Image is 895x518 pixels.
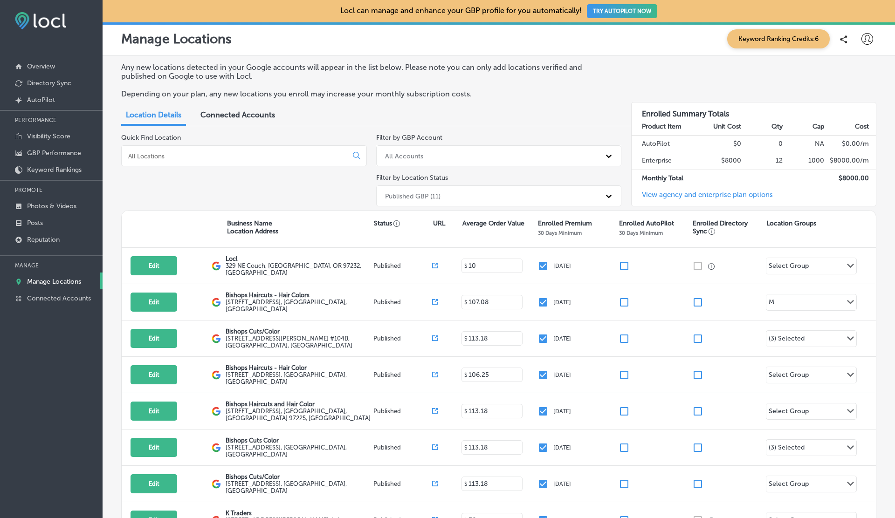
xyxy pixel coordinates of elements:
[553,372,571,378] p: [DATE]
[226,255,371,262] p: Locl
[226,371,371,385] label: [STREET_ADDRESS] , [GEOGRAPHIC_DATA], [GEOGRAPHIC_DATA]
[769,262,809,273] div: Select Group
[226,292,371,299] p: Bishops Haircuts - Hair Colors
[769,407,809,418] div: Select Group
[27,202,76,210] p: Photos & Videos
[374,219,433,227] p: Status
[373,262,433,269] p: Published
[226,335,371,349] label: [STREET_ADDRESS][PERSON_NAME] #104B , [GEOGRAPHIC_DATA], [GEOGRAPHIC_DATA]
[27,236,60,244] p: Reputation
[226,328,371,335] p: Bishops Cuts/Color
[373,480,433,487] p: Published
[200,110,275,119] span: Connected Accounts
[553,335,571,342] p: [DATE]
[642,123,682,130] strong: Product Item
[226,437,371,444] p: Bishops Cuts Color
[553,299,571,306] p: [DATE]
[27,79,71,87] p: Directory Sync
[226,262,371,276] label: 329 NE Couch , [GEOGRAPHIC_DATA], OR 97232, [GEOGRAPHIC_DATA]
[538,230,582,236] p: 30 Days Minimum
[632,152,701,170] td: Enterprise
[373,335,433,342] p: Published
[464,444,468,451] p: $
[587,4,657,18] button: TRY AUTOPILOT NOW
[825,118,876,136] th: Cost
[27,96,55,104] p: AutoPilot
[632,170,701,187] td: Monthly Total
[212,443,221,452] img: logo
[464,372,468,378] p: $
[825,170,876,187] td: $ 8000.00
[27,132,70,140] p: Visibility Score
[131,438,177,457] button: Edit
[376,174,448,182] label: Filter by Location Status
[27,294,91,302] p: Connected Accounts
[727,29,830,48] span: Keyword Ranking Credits: 6
[464,335,468,342] p: $
[769,371,809,382] div: Select Group
[226,473,371,480] p: Bishops Cuts/Color
[226,299,371,313] label: [STREET_ADDRESS] , [GEOGRAPHIC_DATA], [GEOGRAPHIC_DATA]
[212,370,221,380] img: logo
[131,474,177,493] button: Edit
[619,219,674,227] p: Enrolled AutoPilot
[385,152,423,160] div: All Accounts
[373,408,433,415] p: Published
[131,256,177,275] button: Edit
[226,480,371,494] label: [STREET_ADDRESS] , [GEOGRAPHIC_DATA], [GEOGRAPHIC_DATA]
[632,102,876,118] h3: Enrolled Summary Totals
[121,31,232,47] p: Manage Locations
[769,334,805,345] div: (3) Selected
[127,152,345,160] input: All Locations
[783,135,825,152] td: NA
[212,261,221,271] img: logo
[742,118,783,136] th: Qty
[121,134,181,142] label: Quick Find Location
[742,152,783,170] td: 12
[538,219,592,227] p: Enrolled Premium
[783,152,825,170] td: 1000
[825,152,876,170] td: $ 8000.00 /m
[131,365,177,384] button: Edit
[15,12,66,29] img: fda3e92497d09a02dc62c9cd864e3231.png
[131,293,177,312] button: Edit
[27,62,55,70] p: Overview
[27,278,81,286] p: Manage Locations
[131,329,177,348] button: Edit
[553,408,571,415] p: [DATE]
[742,135,783,152] td: 0
[553,444,571,451] p: [DATE]
[126,110,181,119] span: Location Details
[769,480,809,491] div: Select Group
[619,230,663,236] p: 30 Days Minimum
[121,63,612,81] p: Any new locations detected in your Google accounts will appear in the list below. Please note you...
[227,219,278,235] p: Business Name Location Address
[373,371,433,378] p: Published
[212,298,221,307] img: logo
[131,402,177,421] button: Edit
[632,135,701,152] td: AutoPilot
[553,263,571,269] p: [DATE]
[212,407,221,416] img: logo
[769,443,805,454] div: (3) Selected
[553,481,571,487] p: [DATE]
[464,299,468,306] p: $
[212,334,221,343] img: logo
[226,408,371,422] label: [STREET_ADDRESS] , [GEOGRAPHIC_DATA], [GEOGRAPHIC_DATA] 97225, [GEOGRAPHIC_DATA]
[783,118,825,136] th: Cap
[212,479,221,489] img: logo
[464,408,468,415] p: $
[700,118,742,136] th: Unit Cost
[825,135,876,152] td: $ 0.00 /m
[27,219,43,227] p: Posts
[462,219,524,227] p: Average Order Value
[373,444,433,451] p: Published
[385,192,441,200] div: Published GBP (11)
[700,135,742,152] td: $0
[464,481,468,487] p: $
[27,166,82,174] p: Keyword Rankings
[700,152,742,170] td: $8000
[632,191,773,206] a: View agency and enterprise plan options
[373,299,433,306] p: Published
[226,364,371,371] p: Bishops Haircuts - Hair Color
